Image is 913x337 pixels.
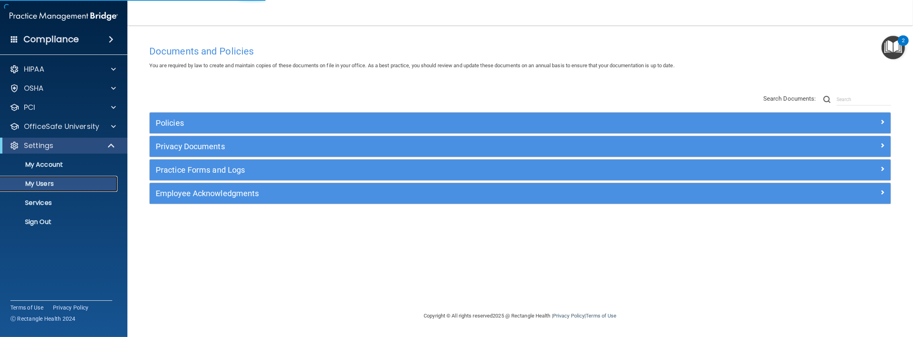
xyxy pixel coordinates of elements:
a: PCI [10,103,116,112]
a: OfficeSafe University [10,122,116,131]
input: Search [837,94,891,105]
p: My Users [5,180,114,188]
span: Search Documents: [763,95,816,102]
button: Open Resource Center, 2 new notifications [882,36,905,59]
a: Employee Acknowledgments [156,187,885,200]
p: PCI [24,103,35,112]
p: Services [5,199,114,207]
a: Privacy Documents [156,140,885,153]
a: Privacy Policy [553,313,585,319]
a: Settings [10,141,115,150]
a: HIPAA [10,64,116,74]
a: Terms of Use [10,304,43,312]
a: Terms of Use [586,313,616,319]
img: PMB logo [10,8,118,24]
p: Sign Out [5,218,114,226]
p: OfficeSafe University [24,122,99,131]
h5: Practice Forms and Logs [156,166,700,174]
h4: Documents and Policies [149,46,891,56]
h4: Compliance [23,34,79,45]
p: OSHA [24,84,44,93]
a: Policies [156,117,885,129]
p: HIPAA [24,64,44,74]
a: Privacy Policy [53,304,89,312]
span: Ⓒ Rectangle Health 2024 [10,315,76,323]
h5: Policies [156,119,700,127]
a: OSHA [10,84,116,93]
h5: Privacy Documents [156,142,700,151]
div: 2 [902,41,905,51]
p: Settings [24,141,53,150]
h5: Employee Acknowledgments [156,189,700,198]
a: Practice Forms and Logs [156,164,885,176]
div: Copyright © All rights reserved 2025 @ Rectangle Health | | [375,303,666,329]
p: My Account [5,161,114,169]
img: ic-search.3b580494.png [823,96,831,103]
span: You are required by law to create and maintain copies of these documents on file in your office. ... [149,62,674,68]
